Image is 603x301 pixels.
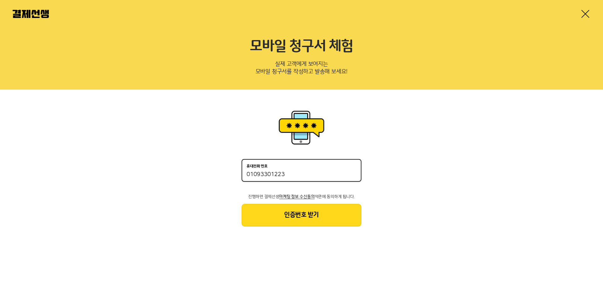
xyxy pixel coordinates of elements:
[13,38,590,55] h2: 모바일 청구서 체험
[13,59,590,80] p: 실제 고객에게 보여지는 모바일 청구서를 작성하고 발송해 보세요!
[247,171,356,179] input: 휴대전화 번호
[279,194,314,199] span: 마케팅 정보 수신동의
[276,109,327,146] img: 휴대폰인증 이미지
[247,164,268,168] p: 휴대전화 번호
[242,204,361,227] button: 인증번호 받기
[242,194,361,199] p: 진행하면 결제선생 약관에 동의하게 됩니다.
[13,10,49,18] img: 결제선생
